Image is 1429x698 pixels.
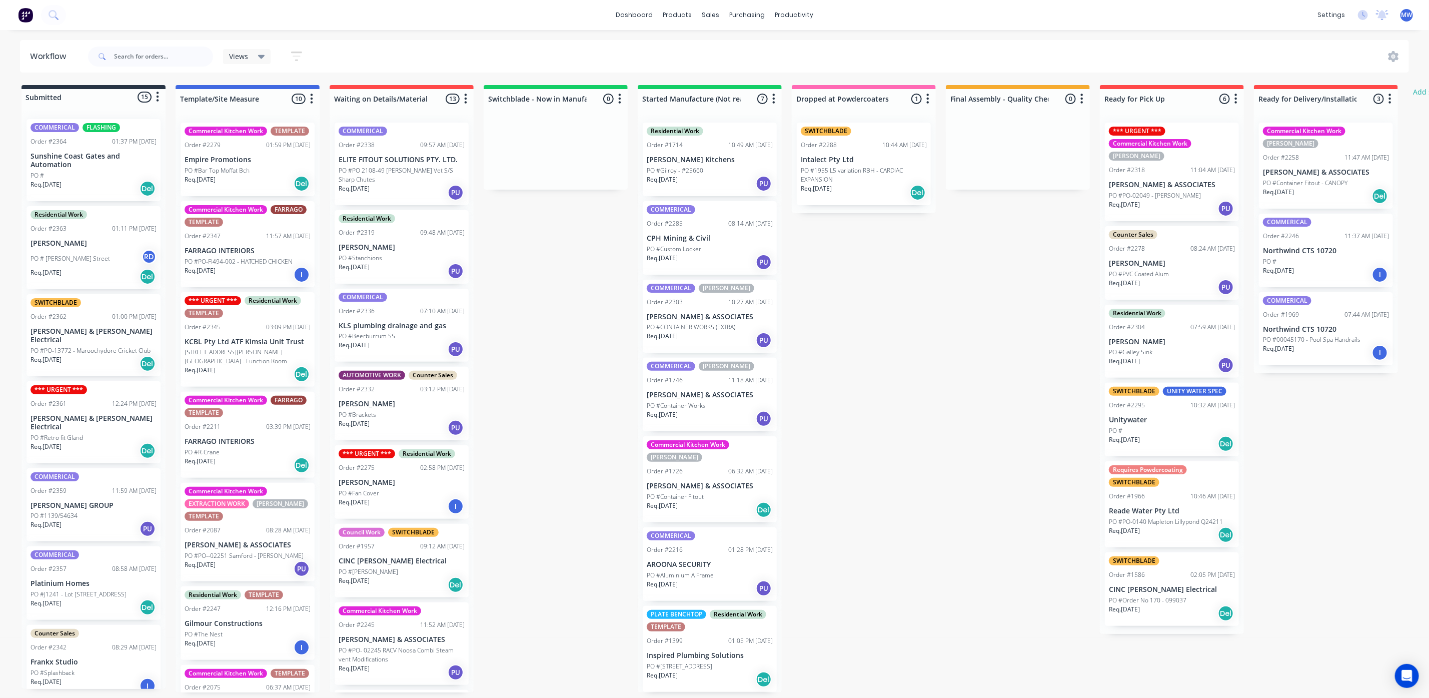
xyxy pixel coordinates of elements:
p: PO #Retro fit Gland [31,433,83,442]
p: [PERSON_NAME] GROUP [31,501,157,510]
div: COMMERICAL[PERSON_NAME]Order #174611:18 AM [DATE][PERSON_NAME] & ASSOCIATESPO #Container WorksReq... [643,358,777,431]
div: COMMERICALOrder #224611:37 AM [DATE]Northwind CTS 10720PO #Req.[DATE]I [1259,214,1393,287]
p: PO #PO-0140 Mapleton Lillypond Q24211 [1109,517,1223,526]
div: Requires PowdercoatingSWITCHBLADEOrder #196610:46 AM [DATE]Reade Water Pty LtdPO #PO-0140 Mapleto... [1105,461,1239,547]
div: 01:37 PM [DATE] [112,137,157,146]
div: Council Work [339,528,385,537]
div: PU [1218,201,1234,217]
div: Order #2216 [647,545,683,554]
p: Req. [DATE] [339,184,370,193]
div: Order #2363 [31,224,67,233]
div: UNITY WATER SPEC [1163,387,1226,396]
div: PU [448,185,464,201]
p: PO #PO 2108-49 [PERSON_NAME] Vet S/S Sharp Chutes [339,166,465,184]
div: 10:46 AM [DATE] [1190,492,1235,501]
div: 11:59 AM [DATE] [112,486,157,495]
div: Order #2278 [1109,244,1145,253]
div: 08:28 AM [DATE] [266,526,311,535]
div: Residential Work [710,610,766,619]
p: Req. [DATE] [339,498,370,507]
div: FLASHING [83,123,120,132]
div: Order #2295 [1109,401,1145,410]
p: KLS plumbing drainage and gas [339,322,465,330]
p: Platinium Homes [31,579,157,588]
div: I [448,498,464,514]
input: Search for orders... [114,47,213,67]
p: Intalect Pty Ltd [801,156,927,164]
p: Req. [DATE] [31,180,62,189]
div: Order #2288 [801,141,837,150]
div: COMMERICALOrder #233809:57 AM [DATE]ELITE FITOUT SOLUTIONS PTY. LTD.PO #PO 2108-49 [PERSON_NAME] ... [335,123,469,205]
p: Req. [DATE] [1109,357,1140,366]
div: Order #2318 [1109,166,1145,175]
div: Del [140,356,156,372]
div: 07:10 AM [DATE] [420,307,465,316]
div: Requires Powdercoating [1109,465,1187,474]
p: Req. [DATE] [647,580,678,589]
div: COMMERICAL [647,284,695,293]
div: Residential WorkOrder #231909:48 AM [DATE][PERSON_NAME]PO #StanchionsReq.[DATE]PU [335,210,469,284]
div: Del [140,181,156,197]
div: Del [1372,188,1388,204]
div: Del [448,577,464,593]
p: PO #PO--02251 Samford - [PERSON_NAME] [185,551,304,560]
div: PU [756,411,772,427]
div: Commercial Kitchen Work[PERSON_NAME]Order #225811:47 AM [DATE][PERSON_NAME] & ASSOCIATESPO #Conta... [1259,123,1393,209]
div: COMMERICALOrder #228508:14 AM [DATE]CPH Mining & CivilPO #Custom LockerReq.[DATE]PU [643,201,777,275]
p: PO #PVC Coated Alum [1109,270,1169,279]
div: Commercial Kitchen WorkEXTRACTION WORK[PERSON_NAME]TEMPLATEOrder #208708:28 AM [DATE][PERSON_NAME... [181,483,315,581]
p: Gilmour Constructions [185,619,311,628]
div: Del [1218,605,1234,621]
p: [STREET_ADDRESS][PERSON_NAME] - [GEOGRAPHIC_DATA] - Function Room [185,348,311,366]
div: SWITCHBLADEUNITY WATER SPECOrder #229510:32 AM [DATE]UnitywaterPO #Req.[DATE]Del [1105,383,1239,456]
div: Residential WorkOrder #171410:49 AM [DATE][PERSON_NAME] KitchensPO #Gilroy - #25660Req.[DATE]PU [643,123,777,196]
p: PO #Container Fitout [647,492,704,501]
p: [PERSON_NAME] & ASSOCIATES [647,313,773,321]
div: COMMERICAL [31,550,79,559]
p: PO #CONTAINER WORKS (EXTRA) [647,323,735,332]
p: Req. [DATE] [339,576,370,585]
p: Northwind CTS 10720 [1263,325,1389,334]
div: TEMPLATE [185,218,223,227]
div: SWITCHBLADEOrder #236201:00 PM [DATE][PERSON_NAME] & [PERSON_NAME] ElectricalPO #PO-13772 - Maroo... [27,294,161,376]
p: PO #00045170 - Pool Spa Handrails [1263,335,1360,344]
div: Order #2361 [31,399,67,408]
p: PO #Galley Sink [1109,348,1152,357]
p: CINC [PERSON_NAME] Electrical [1109,585,1235,594]
p: Req. [DATE] [31,520,62,529]
div: 10:44 AM [DATE] [882,141,927,150]
div: 10:32 AM [DATE] [1190,401,1235,410]
div: [PERSON_NAME] [647,453,702,462]
div: 11:04 AM [DATE] [1190,166,1235,175]
p: Req. [DATE] [1263,188,1294,197]
div: AUTOMOTIVE WORKCounter SalesOrder #233203:12 PM [DATE][PERSON_NAME]PO #BracketsReq.[DATE]PU [335,367,469,440]
p: KCBL Pty Ltd ATF Kimsia Unit Trust [185,338,311,346]
div: COMMERICALOrder #196907:44 AM [DATE]Northwind CTS 10720PO #00045170 - Pool Spa HandrailsReq.[DATE]I [1259,292,1393,366]
p: PO #Order No 170 - 099037 [1109,596,1186,605]
p: PO #Beerburrum SS [339,332,395,341]
div: 11:47 AM [DATE] [1344,153,1389,162]
div: [PERSON_NAME] [1263,139,1318,148]
p: CINC [PERSON_NAME] Electrical [339,557,465,565]
div: Order #2211 [185,422,221,431]
div: Order #2359 [31,486,67,495]
p: Req. [DATE] [185,457,216,466]
div: 09:48 AM [DATE] [420,228,465,237]
div: 12:16 PM [DATE] [266,604,311,613]
p: PO #Container Works [647,401,706,410]
div: Residential WorkOrder #236301:11 PM [DATE][PERSON_NAME]PO # [PERSON_NAME] StreetRDReq.[DATE]Del [27,206,161,290]
div: Residential Work [647,127,703,136]
div: Order #1969 [1263,310,1299,319]
div: Del [140,443,156,459]
p: Req. [DATE] [1109,279,1140,288]
div: COMMERICALOrder #233607:10 AM [DATE]KLS plumbing drainage and gasPO #Beerburrum SSReq.[DATE]PU [335,289,469,362]
p: [PERSON_NAME] [339,243,465,252]
div: [PERSON_NAME] [253,499,308,508]
div: 01:00 PM [DATE] [112,312,157,321]
div: I [294,267,310,283]
p: Req. [DATE] [1109,200,1140,209]
div: 11:57 AM [DATE] [266,232,311,241]
div: SWITCHBLADEOrder #228810:44 AM [DATE]Intalect Pty LtdPO #1955 L5 variation RBH - CARDIAC EXPANSIO... [797,123,931,205]
p: Req. [DATE] [647,332,678,341]
div: Residential Work [339,214,395,223]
